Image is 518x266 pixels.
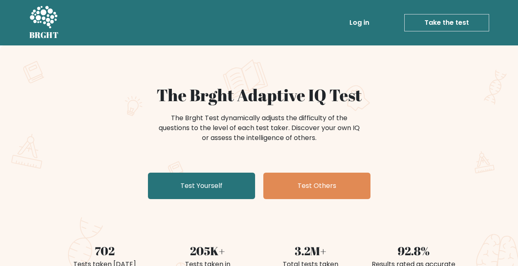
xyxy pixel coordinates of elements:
[346,14,373,31] a: Log in
[58,242,151,259] div: 702
[263,173,370,199] a: Test Others
[264,242,357,259] div: 3.2M+
[367,242,460,259] div: 92.8%
[58,85,460,105] h1: The Brght Adaptive IQ Test
[148,173,255,199] a: Test Yourself
[404,14,489,31] a: Take the test
[29,3,59,42] a: BRGHT
[29,30,59,40] h5: BRGHT
[161,242,254,259] div: 205K+
[156,113,362,143] div: The Brght Test dynamically adjusts the difficulty of the questions to the level of each test take...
